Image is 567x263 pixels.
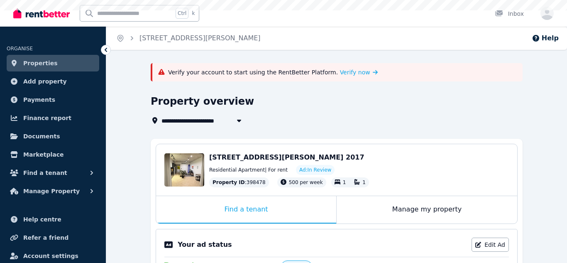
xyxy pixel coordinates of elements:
[156,196,336,224] div: Find a tenant
[176,8,188,19] span: Ctrl
[209,153,364,161] span: [STREET_ADDRESS][PERSON_NAME] 2017
[209,167,288,173] span: Residential Apartment | For rent
[495,10,524,18] div: Inbox
[362,179,366,185] span: 1
[7,73,99,90] a: Add property
[209,177,269,187] div: : 398478
[23,58,58,68] span: Properties
[13,7,70,20] img: RentBetter
[23,251,78,261] span: Account settings
[213,179,245,186] span: Property ID
[299,167,331,173] span: Ad: In Review
[23,150,64,160] span: Marketplace
[23,95,55,105] span: Payments
[151,95,254,108] h1: Property overview
[23,113,71,123] span: Finance report
[472,238,509,252] a: Edit Ad
[7,229,99,246] a: Refer a friend
[7,146,99,163] a: Marketplace
[7,165,99,181] button: Find a tenant
[23,233,68,243] span: Refer a friend
[139,34,261,42] a: [STREET_ADDRESS][PERSON_NAME]
[106,27,271,50] nav: Breadcrumb
[7,211,99,228] a: Help centre
[7,55,99,71] a: Properties
[7,91,99,108] a: Payments
[23,168,67,178] span: Find a tenant
[178,240,232,250] p: Your ad status
[23,186,80,196] span: Manage Property
[23,131,60,141] span: Documents
[340,68,378,76] a: Verify now
[7,128,99,145] a: Documents
[343,179,346,185] span: 1
[23,76,67,86] span: Add property
[289,179,323,185] span: 500 per week
[7,183,99,199] button: Manage Property
[7,110,99,126] a: Finance report
[532,33,559,43] button: Help
[7,46,33,52] span: ORGANISE
[168,68,378,76] p: Verify your account to start using the RentBetter Platform.
[340,68,370,76] span: Verify now
[23,214,61,224] span: Help centre
[192,10,195,17] span: k
[337,196,517,224] div: Manage my property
